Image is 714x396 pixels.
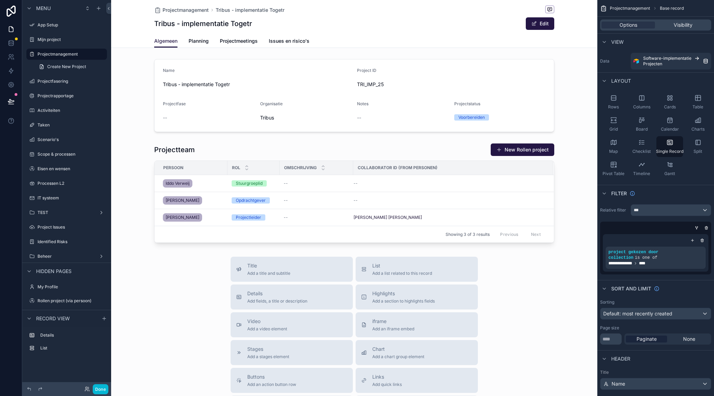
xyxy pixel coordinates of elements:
button: Edit [526,17,554,30]
a: TEST [26,207,107,218]
span: Projectmanagement [163,7,209,14]
label: Eisen en wensen [38,166,106,172]
a: My Profile [26,281,107,292]
label: TEST [38,210,96,215]
span: is one of [635,255,657,260]
a: Issues en risico's [269,35,309,49]
a: Scope & processen [26,149,107,160]
label: Project Issues [38,224,106,230]
button: Cards [656,92,683,113]
a: Project Issues [26,222,107,233]
label: Rollen project (via persoon) [38,298,106,304]
button: Grid [600,114,627,135]
a: Beheer [26,251,107,262]
label: Relative filter [600,207,628,213]
label: Sorting [600,299,614,305]
a: Rollen project (via persoon) [26,295,107,306]
span: Default: most recently created [603,311,672,316]
span: Name [612,380,625,387]
span: View [611,39,624,46]
button: Calendar [656,114,683,135]
span: Options [620,22,637,28]
button: Columns [628,92,655,113]
button: Done [93,384,108,394]
span: Algemeen [154,38,177,44]
a: Processen L2 [26,178,107,189]
label: Scope & processen [38,151,106,157]
button: Gantt [656,158,683,179]
label: Title [600,370,711,375]
label: Projectfasering [38,79,106,84]
span: Checklist [632,149,651,154]
label: Processen L2 [38,181,106,186]
label: Page size [600,325,619,331]
span: Projectmanagement [610,6,650,11]
span: Timeline [633,171,650,176]
a: Planning [189,35,209,49]
span: Create New Project [47,64,86,69]
button: Board [628,114,655,135]
span: Hidden pages [36,268,72,275]
span: Pivot Table [603,171,624,176]
span: project gekozen door collection [608,250,658,260]
a: Projectmanagement [154,7,209,14]
a: Identified Risks [26,236,107,247]
span: Planning [189,38,209,44]
a: IT systeem [26,192,107,204]
span: Visibility [674,22,692,28]
a: Projectmanagement [26,49,107,60]
span: Cards [664,104,676,110]
button: Checklist [628,136,655,157]
a: Mijn project [26,34,107,45]
label: Mijn project [38,37,106,42]
span: Base record [660,6,684,11]
span: Header [611,355,630,362]
label: Details [40,332,104,338]
a: Tribus - implementatie Togetr [216,7,284,14]
a: Algemeen [154,35,177,48]
span: Board [636,126,648,132]
button: Table [684,92,711,113]
div: scrollable content [22,327,111,361]
label: Beheer [38,254,96,259]
label: Projectmanagement [38,51,103,57]
label: Data [600,58,628,64]
label: IT systeem [38,195,106,201]
a: Projectmeetings [220,35,258,49]
span: Gantt [664,171,675,176]
span: Charts [691,126,705,132]
label: Scenario's [38,137,106,142]
span: Software-implementatie [643,56,691,61]
span: Filter [611,190,627,197]
a: Taken [26,119,107,131]
span: Table [692,104,703,110]
span: Rows [608,104,619,110]
button: Map [600,136,627,157]
h1: Tribus - implementatie Togetr [154,19,252,28]
img: Airtable Logo [633,58,639,64]
span: Sort And Limit [611,285,651,292]
label: App Setup [38,22,106,28]
span: Calendar [661,126,679,132]
a: Software-implementatieProjecten [631,53,711,69]
button: Pivot Table [600,158,627,179]
button: Split [684,136,711,157]
label: Projectrapportage [38,93,106,99]
label: List [40,345,104,351]
a: Create New Project [35,61,107,72]
button: Charts [684,114,711,135]
span: Split [694,149,702,154]
span: Columns [633,104,650,110]
span: None [683,336,695,343]
label: Identified Risks [38,239,106,245]
span: Single Record [656,149,683,154]
button: Single Record [656,136,683,157]
button: Name [600,378,711,390]
a: Scenario's [26,134,107,145]
a: Activiteiten [26,105,107,116]
span: Record view [36,315,70,322]
span: Projecten [643,61,662,67]
a: Eisen en wensen [26,163,107,174]
button: Default: most recently created [600,308,711,320]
